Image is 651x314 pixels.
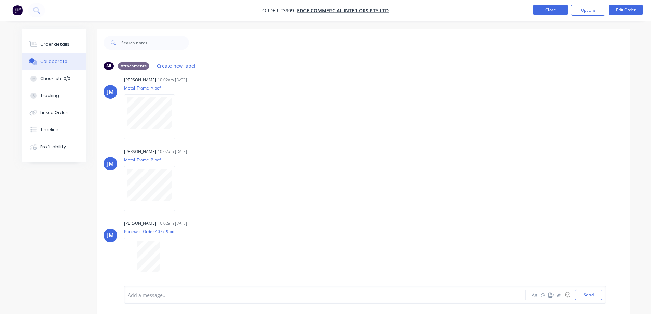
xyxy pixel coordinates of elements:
[571,5,605,16] button: Options
[124,220,156,227] div: [PERSON_NAME]
[158,149,187,155] div: 10:02am [DATE]
[539,291,547,299] button: @
[40,76,70,82] div: Checklists 0/0
[40,93,59,99] div: Tracking
[158,220,187,227] div: 10:02am [DATE]
[262,7,297,14] span: Order #3909 -
[40,144,66,150] div: Profitability
[153,61,199,70] button: Create new label
[575,290,602,300] button: Send
[22,104,86,121] button: Linked Orders
[297,7,389,14] a: Edge Commercial Interiors Pty Ltd
[124,157,182,163] p: Metal_Frame_B.pdf
[22,53,86,70] button: Collaborate
[40,110,70,116] div: Linked Orders
[124,85,182,91] p: Metal_Frame_A.pdf
[121,36,189,50] input: Search notes...
[564,291,572,299] button: ☺
[22,87,86,104] button: Tracking
[124,77,156,83] div: [PERSON_NAME]
[104,62,114,70] div: All
[22,70,86,87] button: Checklists 0/0
[22,121,86,138] button: Timeline
[124,149,156,155] div: [PERSON_NAME]
[107,231,114,240] div: JM
[12,5,23,15] img: Factory
[107,88,114,96] div: JM
[124,229,180,234] p: Purchase Order 4077-9.pdf
[40,58,67,65] div: Collaborate
[158,77,187,83] div: 10:02am [DATE]
[22,36,86,53] button: Order details
[40,41,69,47] div: Order details
[609,5,643,15] button: Edit Order
[107,160,114,168] div: JM
[22,138,86,155] button: Profitability
[533,5,568,15] button: Close
[531,291,539,299] button: Aa
[118,62,149,70] div: Attachments
[40,127,58,133] div: Timeline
